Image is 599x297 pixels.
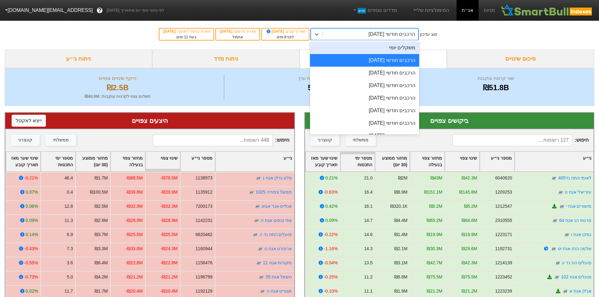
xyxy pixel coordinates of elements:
div: ממשלתי [353,137,369,144]
div: ₪21.2M [427,288,442,294]
div: 0.21% [325,175,337,181]
div: ₪320.1K [390,203,407,210]
div: ₪145.8M [459,189,477,195]
div: הרכבים חודשי [DATE] [310,79,419,92]
div: -₪39.8M [161,189,178,195]
div: 1223452 [495,274,512,280]
div: ₪75.5M [462,274,477,280]
div: 21.0 [364,175,372,181]
span: [DATE] [266,29,285,34]
img: tase link [552,217,558,224]
a: מקורות אגח 11 [263,260,292,265]
div: 1142231 [196,217,213,224]
div: -₪32.3M [126,203,143,210]
div: ביקושים צפויים [311,116,588,125]
div: ₪2.5B [13,82,222,93]
div: ₪19.9M [427,231,442,238]
div: Toggle SortBy [41,152,75,171]
div: 7.3 [67,245,73,252]
div: 12.8 [64,203,73,210]
a: פועלים הת נד יג [562,260,591,265]
div: 1160944 [196,245,213,252]
div: Toggle SortBy [445,152,479,171]
div: ממשלתי [53,137,69,144]
img: tase link [252,232,258,238]
div: משקלים יומי [310,41,419,54]
img: SmartBull [500,4,594,17]
div: ₪29.6M [462,245,477,252]
div: ₪5.2M [429,203,442,210]
div: ₪75.5M [427,274,442,280]
div: ₪2M [398,175,407,181]
div: ₪51.8B [406,82,586,93]
div: הרכבים חודשי [DATE] [310,54,419,67]
a: מישורים אגח י [566,204,591,209]
span: 11 [184,35,188,39]
div: הרכבים חודשי [DATE] [310,129,419,142]
div: 0.02% [26,288,38,294]
div: הרכבים חודשי [DATE] [310,104,419,117]
div: היקף שינויים צפויים [13,75,222,82]
div: Toggle SortBy [515,152,594,171]
div: Toggle SortBy [375,152,409,171]
img: tase link [554,260,561,266]
a: אג'לן אגח א [569,289,591,294]
div: 575 [226,82,402,93]
div: לפני ימים [265,34,306,40]
span: [DATE] [163,29,177,34]
div: -₪28.9M [126,217,143,224]
a: ארפורט אגח ט [264,246,292,251]
div: 1223239 [495,288,512,294]
img: tase link [258,274,264,280]
div: 1138973 [196,175,213,181]
a: נמקו אגח ו [571,232,591,237]
div: Toggle SortBy [146,152,180,171]
div: 1192731 [495,245,512,252]
div: ₪4.4M [394,217,407,224]
div: ₪65.2M [427,217,442,224]
div: 11.7 [64,288,73,294]
div: הרכבים חודשי [DATE] [310,117,419,129]
div: 1135912 [196,189,213,195]
div: -0.10% [324,288,337,294]
div: ₪1.9M [394,288,407,294]
div: Toggle SortBy [215,152,294,171]
img: tase link [254,203,261,210]
img: tase link [255,175,262,181]
img: tase link [558,203,565,210]
a: אפי נכסים אגח ח [261,218,292,223]
button: ייצא לאקסל [12,115,46,127]
div: היצעים צפויים [12,116,288,125]
img: tase link [554,274,560,280]
div: הרכבים חודשי [DATE] [369,30,415,38]
span: [DATE] [220,29,233,34]
div: 1209253 [495,189,512,195]
a: מדדים נוספיםחדש [350,4,400,17]
div: תאריך כניסה לתוקף : [163,29,210,34]
div: 1212547 [495,203,512,210]
div: 14.6 [364,231,372,238]
a: אנלייט אנר אגחו [262,204,292,209]
img: tase link [259,288,266,294]
a: ממשל צמודה 1025 [256,190,292,195]
div: -₪39.8M [126,189,143,195]
a: שלמה החז אגח יט [557,246,591,251]
div: ₪42.3M [462,260,477,266]
span: אתמול [232,35,243,39]
div: -₪28.9M [161,217,178,224]
a: מז טפ הנ אגח 64 [559,218,591,223]
div: Toggle SortBy [76,152,110,171]
div: ₪151.1M [424,189,442,195]
div: -0.54% [324,260,337,266]
div: ₪19.9M [462,231,477,238]
div: -₪20.4M [161,288,178,294]
div: -0.22% [324,231,337,238]
div: סיכום שינויים [447,50,594,68]
img: tase link [550,246,557,252]
a: לאומי התח נד405 [558,175,591,180]
div: 0.4 [67,189,73,195]
div: 1196799 [196,274,213,280]
div: -0.25% [324,274,337,280]
div: 14.3 [364,245,372,252]
div: ₪2.5M [95,203,108,210]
